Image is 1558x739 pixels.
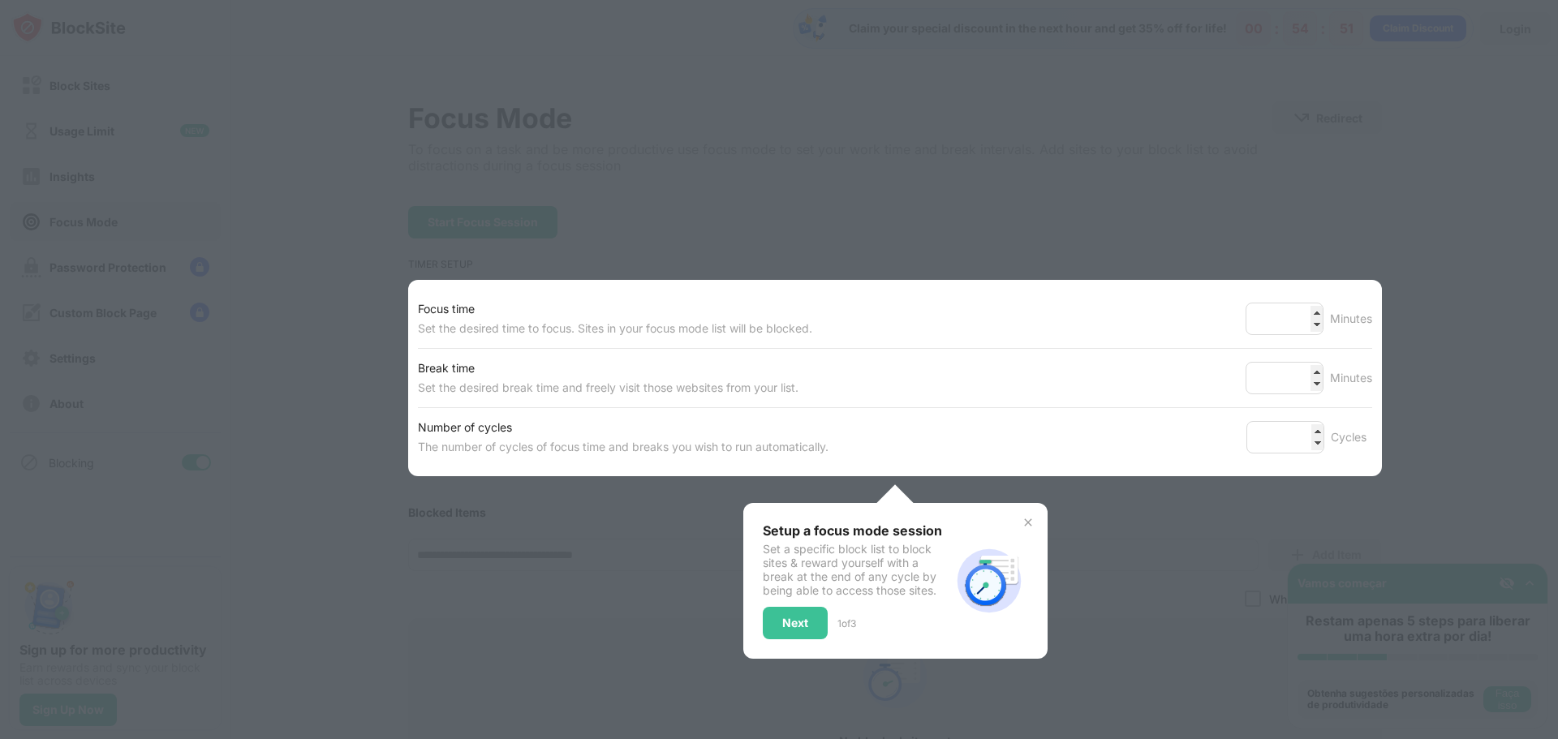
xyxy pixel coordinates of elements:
div: Set a specific block list to block sites & reward yourself with a break at the end of any cycle b... [763,542,950,597]
img: x-button.svg [1022,516,1035,529]
div: Next [782,617,808,629]
img: focus-mode-timer.svg [950,542,1028,620]
div: The number of cycles of focus time and breaks you wish to run automatically. [418,437,828,457]
div: Set the desired break time and freely visit those websites from your list. [418,378,798,397]
div: Setup a focus mode session [763,522,950,539]
div: Focus time [418,299,812,319]
div: 1 of 3 [837,617,856,629]
div: Cycles [1331,428,1372,447]
div: Number of cycles [418,418,828,437]
div: Set the desired time to focus. Sites in your focus mode list will be blocked. [418,319,812,338]
div: Break time [418,359,798,378]
div: Minutes [1330,368,1372,388]
div: Minutes [1330,309,1372,329]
